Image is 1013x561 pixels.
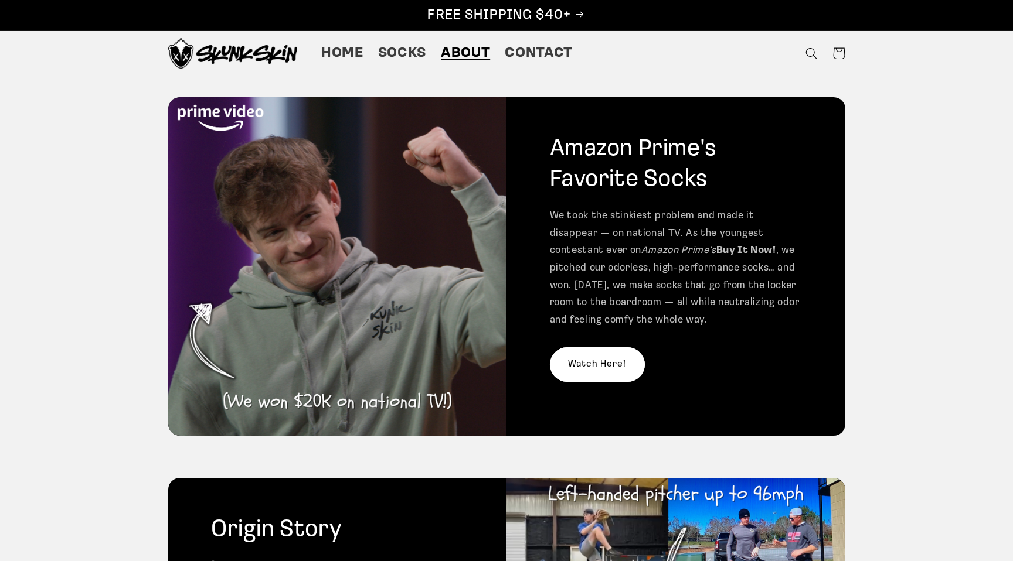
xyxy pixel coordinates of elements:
[433,37,497,70] a: About
[505,45,572,63] span: Contact
[798,40,825,67] summary: Search
[550,134,803,195] h2: Amazon Prime's Favorite Socks
[378,45,426,63] span: Socks
[314,37,370,70] a: Home
[168,38,297,69] img: Skunk Skin Anti-Odor Socks.
[716,245,776,255] strong: Buy It Now!
[641,245,716,255] em: Amazon Prime’s
[550,347,645,382] a: Watch Here!
[498,37,580,70] a: Contact
[321,45,363,63] span: Home
[12,6,1001,25] p: FREE SHIPPING $40+
[550,207,803,329] p: We took the stinkiest problem and made it disappear — on national TV. As the youngest contestant ...
[441,45,490,63] span: About
[211,515,342,545] h2: Origin Story
[370,37,433,70] a: Socks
